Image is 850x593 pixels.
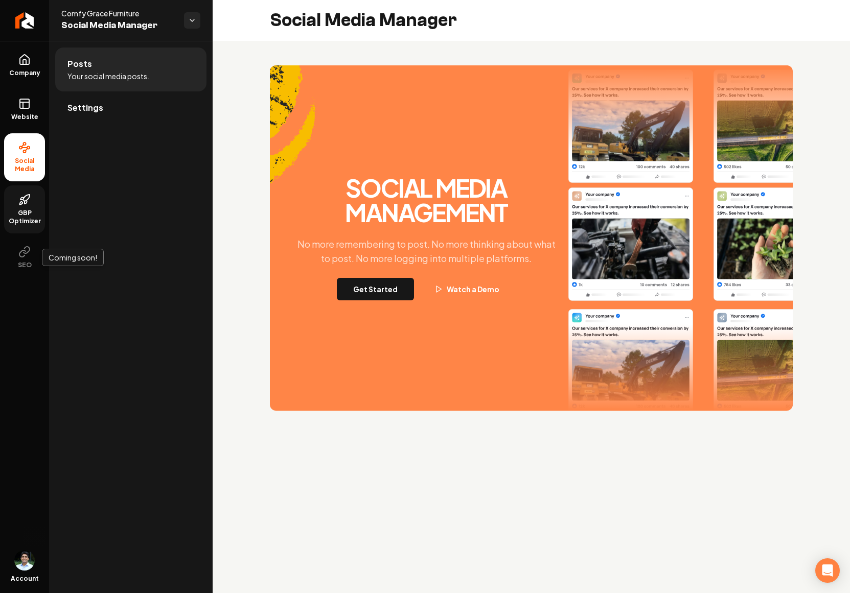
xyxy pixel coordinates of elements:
[815,558,840,583] div: Open Intercom Messenger
[15,12,34,29] img: Rebolt Logo
[55,91,206,124] a: Settings
[67,102,103,114] span: Settings
[4,209,45,225] span: GBP Optimizer
[270,65,315,212] img: Accent
[270,10,457,31] h2: Social Media Manager
[4,238,45,277] button: SEO
[337,278,414,300] button: Get Started
[4,45,45,85] a: Company
[61,8,176,18] span: Comfy Grace Furniture
[288,237,564,266] p: No more remembering to post. No more thinking about what to post. No more logging into multiple p...
[49,252,97,263] p: Coming soon!
[5,69,44,77] span: Company
[14,550,35,571] img: Arwin Rahmatpanah
[714,312,838,543] img: Post Two
[11,575,39,583] span: Account
[67,58,92,70] span: Posts
[568,66,693,298] img: Post One
[7,113,42,121] span: Website
[14,550,35,571] button: Open user button
[67,71,149,81] span: Your social media posts.
[714,73,838,304] img: Post Two
[61,18,176,33] span: Social Media Manager
[418,278,516,300] button: Watch a Demo
[288,176,564,225] h2: Social Media Management
[4,157,45,173] span: Social Media
[14,261,36,269] span: SEO
[4,89,45,129] a: Website
[4,185,45,233] a: GBP Optimizer
[568,306,693,537] img: Post One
